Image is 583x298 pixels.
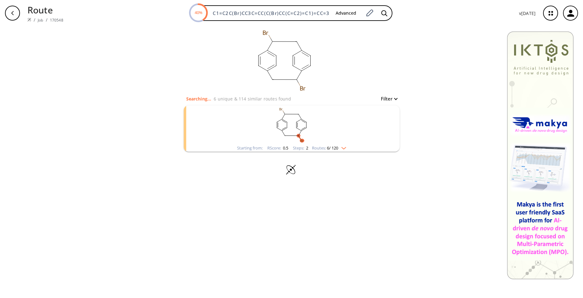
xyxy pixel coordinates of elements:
[211,105,373,144] svg: BrC1Cc2ccc(cc2)C(Br)Cc2ccc1cc2
[184,102,400,155] ul: clusters
[507,31,574,279] img: Banner
[377,96,397,101] button: Filter
[27,18,31,22] img: Spaya logo
[209,10,331,16] input: Enter SMILES
[195,10,202,15] text: 40%
[50,17,63,23] a: 170548
[46,17,47,23] li: /
[327,146,338,150] span: 6 / 120
[186,95,211,102] p: Searching...
[282,145,288,151] span: 0.5
[305,145,308,151] span: 2
[222,26,347,95] svg: C1=C2C(Br)CC3C=CC(C(Br)CC(C=C2)=C1)=CC=3
[267,146,288,150] div: RScore :
[312,146,346,150] div: Routes:
[27,3,63,17] p: Route
[214,95,291,102] p: 6 unique & 114 similar routes found
[38,17,43,23] a: Job
[519,10,536,17] p: v [DATE]
[34,17,35,23] li: /
[237,146,263,150] div: Starting from:
[338,144,346,149] img: Down
[293,146,308,150] div: Steps :
[331,7,361,19] button: Advanced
